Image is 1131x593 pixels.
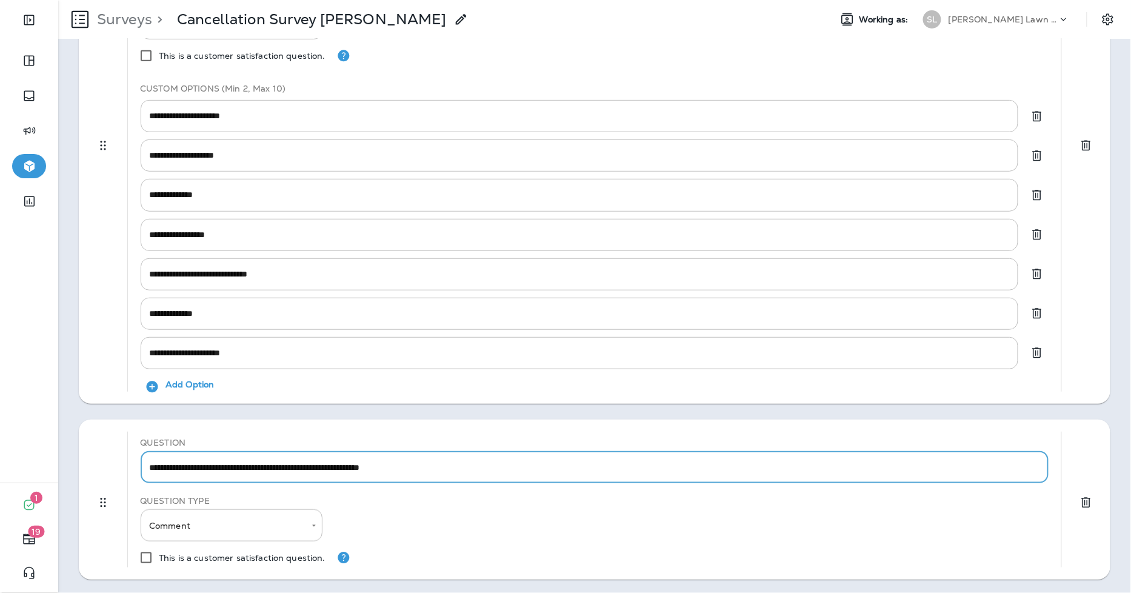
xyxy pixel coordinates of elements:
[141,509,322,541] div: Comment
[177,10,447,28] p: Cancellation Survey [PERSON_NAME]
[12,8,46,32] button: Expand Sidebar
[923,10,941,28] div: SL
[140,376,219,398] button: Add Option
[28,526,45,538] span: 19
[332,546,356,570] button: This is a customer satisfaction question.
[12,527,46,551] button: 19
[152,10,162,28] p: >
[177,10,447,28] div: Cancellation Survey Schendel
[859,15,911,25] span: Working as:
[159,51,325,61] p: This is a customer satisfaction question.
[159,553,325,563] p: This is a customer satisfaction question.
[1074,133,1098,158] button: Delete question
[1074,491,1098,515] button: Delete question
[1097,8,1119,30] button: Settings
[30,492,42,504] span: 1
[165,380,214,394] p: Add Option
[91,133,115,158] button: Drag to reorder questions
[949,15,1058,24] p: [PERSON_NAME] Lawn & Landscape
[12,493,46,517] button: 1
[332,44,356,68] button: This is a customer satisfaction question.
[140,438,1049,447] p: QUESTION
[140,496,322,506] p: QUESTION TYPE
[91,491,115,515] button: Drag to reorder questions
[140,84,1049,93] p: CUSTOM OPTIONS (Min 2, Max 10)
[92,10,152,28] p: Surveys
